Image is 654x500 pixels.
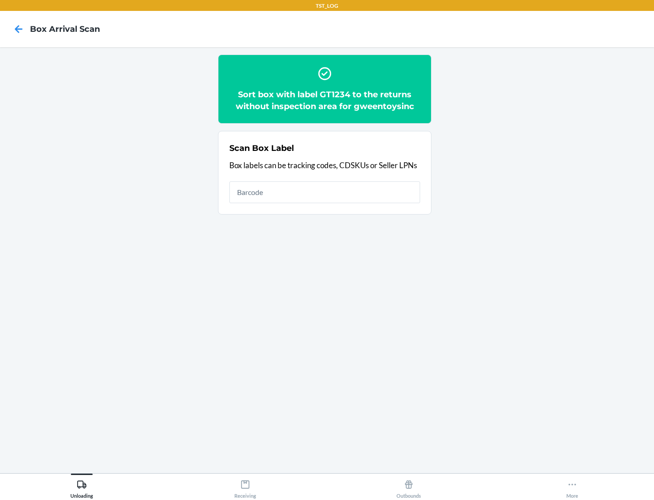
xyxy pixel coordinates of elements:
p: TST_LOG [316,2,338,10]
div: Unloading [70,476,93,499]
div: More [566,476,578,499]
button: Outbounds [327,474,490,499]
div: Receiving [234,476,256,499]
h2: Scan Box Label [229,142,294,154]
h4: Box Arrival Scan [30,23,100,35]
input: Barcode [229,181,420,203]
div: Outbounds [396,476,421,499]
button: Receiving [163,474,327,499]
p: Box labels can be tracking codes, CDSKUs or Seller LPNs [229,160,420,171]
button: More [490,474,654,499]
h2: Sort box with label GT1234 to the returns without inspection area for gweentoysinc [229,89,420,112]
